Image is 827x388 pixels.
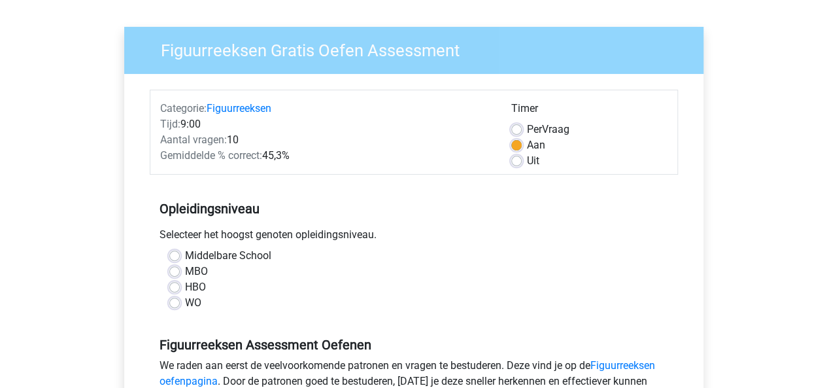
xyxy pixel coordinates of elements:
[150,116,501,132] div: 9:00
[207,102,271,115] a: Figuurreeksen
[160,196,668,222] h5: Opleidingsniveau
[527,153,539,169] label: Uit
[160,149,262,162] span: Gemiddelde % correct:
[160,133,227,146] span: Aantal vragen:
[150,132,501,148] div: 10
[150,227,678,248] div: Selecteer het hoogst genoten opleidingsniveau.
[185,264,208,279] label: MBO
[185,248,271,264] label: Middelbare School
[160,102,207,115] span: Categorie:
[145,35,694,61] h3: Figuurreeksen Gratis Oefen Assessment
[160,337,668,353] h5: Figuurreeksen Assessment Oefenen
[511,101,667,122] div: Timer
[527,137,545,153] label: Aan
[150,148,501,164] div: 45,3%
[160,118,180,130] span: Tijd:
[185,279,206,295] label: HBO
[185,295,201,311] label: WO
[527,122,569,137] label: Vraag
[527,123,542,135] span: Per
